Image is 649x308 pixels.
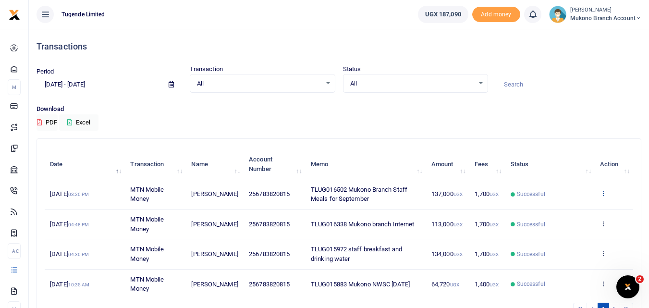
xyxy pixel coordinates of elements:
th: Account Number: activate to sort column ascending [244,149,306,179]
th: Transaction: activate to sort column ascending [125,149,186,179]
span: MTN Mobile Money [130,276,164,293]
p: Download [37,104,641,114]
small: UGX [453,222,463,227]
th: Action: activate to sort column ascending [595,149,633,179]
span: 137,000 [431,190,463,197]
span: 134,000 [431,250,463,258]
th: Fees: activate to sort column ascending [469,149,505,179]
span: 1,700 [475,250,499,258]
small: 04:48 PM [68,222,89,227]
span: [DATE] [50,190,89,197]
span: 2 [636,275,644,283]
span: MTN Mobile Money [130,216,164,233]
span: 256783820815 [249,190,290,197]
small: 10:35 AM [68,282,90,287]
small: 04:30 PM [68,252,89,257]
th: Status: activate to sort column ascending [505,149,595,179]
span: TLUG016502 Mukono Branch Staff Meals for September [311,186,407,203]
span: TLUG016338 Mukono branch Internet [311,221,414,228]
small: 03:20 PM [68,192,89,197]
img: logo-small [9,9,20,21]
small: [PERSON_NAME] [570,6,641,14]
span: [PERSON_NAME] [191,221,238,228]
iframe: Intercom live chat [616,275,639,298]
span: 113,000 [431,221,463,228]
span: Mukono branch account [570,14,641,23]
th: Name: activate to sort column ascending [186,149,244,179]
span: 256783820815 [249,281,290,288]
span: UGX 187,090 [425,10,461,19]
span: Successful [517,250,545,259]
span: MTN Mobile Money [130,246,164,262]
span: Successful [517,220,545,229]
span: 1,400 [475,281,499,288]
small: UGX [450,282,459,287]
span: All [350,79,475,88]
span: [DATE] [50,281,89,288]
li: Ac [8,243,21,259]
a: UGX 187,090 [418,6,468,23]
small: UGX [490,222,499,227]
th: Memo: activate to sort column ascending [306,149,426,179]
span: 256783820815 [249,221,290,228]
small: UGX [453,252,463,257]
label: Status [343,64,361,74]
h4: Transactions [37,41,641,52]
button: Excel [59,114,98,131]
span: All [197,79,321,88]
li: M [8,79,21,95]
small: UGX [490,192,499,197]
span: 256783820815 [249,250,290,258]
li: Toup your wallet [472,7,520,23]
input: select period [37,76,161,93]
th: Date: activate to sort column descending [45,149,125,179]
span: TLUG015972 staff breakfast and drinking water [311,246,402,262]
span: 1,700 [475,190,499,197]
span: [PERSON_NAME] [191,190,238,197]
span: [DATE] [50,221,89,228]
span: Tugende Limited [58,10,109,19]
li: Wallet ballance [414,6,472,23]
span: [PERSON_NAME] [191,281,238,288]
small: UGX [490,252,499,257]
img: profile-user [549,6,566,23]
span: [DATE] [50,250,89,258]
a: profile-user [PERSON_NAME] Mukono branch account [549,6,641,23]
label: Transaction [190,64,223,74]
span: Add money [472,7,520,23]
button: PDF [37,114,58,131]
span: 1,700 [475,221,499,228]
th: Amount: activate to sort column ascending [426,149,469,179]
span: Successful [517,280,545,288]
small: UGX [453,192,463,197]
span: 64,720 [431,281,459,288]
span: Successful [517,190,545,198]
small: UGX [490,282,499,287]
span: MTN Mobile Money [130,186,164,203]
a: Add money [472,10,520,17]
input: Search [496,76,641,93]
span: TLUG015883 Mukono NWSC [DATE] [311,281,410,288]
span: [PERSON_NAME] [191,250,238,258]
a: logo-small logo-large logo-large [9,11,20,18]
label: Period [37,67,54,76]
